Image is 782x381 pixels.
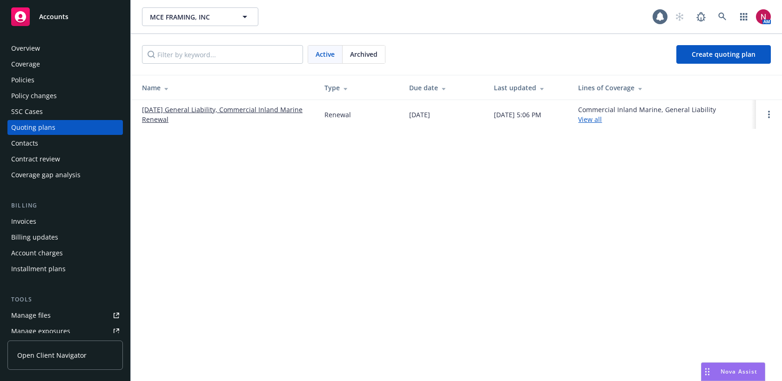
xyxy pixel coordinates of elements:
[7,261,123,276] a: Installment plans
[7,57,123,72] a: Coverage
[7,324,123,339] a: Manage exposures
[409,110,430,120] div: [DATE]
[142,7,258,26] button: MCE FRAMING, INC
[692,50,755,59] span: Create quoting plan
[7,295,123,304] div: Tools
[7,152,123,167] a: Contract review
[316,49,335,59] span: Active
[324,83,394,93] div: Type
[763,109,775,120] a: Open options
[11,120,55,135] div: Quoting plans
[11,230,58,245] div: Billing updates
[7,41,123,56] a: Overview
[713,7,732,26] a: Search
[7,308,123,323] a: Manage files
[7,246,123,261] a: Account charges
[150,12,230,22] span: MCE FRAMING, INC
[350,49,378,59] span: Archived
[7,214,123,229] a: Invoices
[142,83,310,93] div: Name
[39,13,68,20] span: Accounts
[578,83,748,93] div: Lines of Coverage
[7,88,123,103] a: Policy changes
[142,105,310,124] a: [DATE] General Liability, Commercial Inland Marine Renewal
[11,57,40,72] div: Coverage
[11,246,63,261] div: Account charges
[7,136,123,151] a: Contacts
[494,110,541,120] div: [DATE] 5:06 PM
[578,105,716,124] div: Commercial Inland Marine, General Liability
[11,88,57,103] div: Policy changes
[142,45,303,64] input: Filter by keyword...
[11,104,43,119] div: SSC Cases
[409,83,479,93] div: Due date
[7,104,123,119] a: SSC Cases
[721,368,757,375] span: Nova Assist
[494,83,564,93] div: Last updated
[7,73,123,87] a: Policies
[670,7,689,26] a: Start snowing
[692,7,710,26] a: Report a Bug
[7,4,123,30] a: Accounts
[17,350,87,360] span: Open Client Navigator
[578,115,602,124] a: View all
[7,201,123,210] div: Billing
[11,308,51,323] div: Manage files
[11,152,60,167] div: Contract review
[11,167,81,182] div: Coverage gap analysis
[11,261,66,276] div: Installment plans
[701,363,713,381] div: Drag to move
[756,9,771,24] img: photo
[7,167,123,182] a: Coverage gap analysis
[11,214,36,229] div: Invoices
[11,41,40,56] div: Overview
[7,230,123,245] a: Billing updates
[701,362,765,381] button: Nova Assist
[11,324,70,339] div: Manage exposures
[11,73,34,87] div: Policies
[11,136,38,151] div: Contacts
[7,120,123,135] a: Quoting plans
[324,110,351,120] div: Renewal
[676,45,771,64] a: Create quoting plan
[735,7,753,26] a: Switch app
